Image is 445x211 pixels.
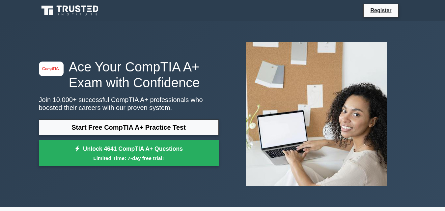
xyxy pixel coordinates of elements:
[39,59,219,91] h1: Ace Your CompTIA A+ Exam with Confidence
[47,154,210,162] small: Limited Time: 7-day free trial!
[39,96,219,112] p: Join 10,000+ successful CompTIA A+ professionals who boosted their careers with our proven system.
[39,119,219,135] a: Start Free CompTIA A+ Practice Test
[366,6,395,14] a: Register
[39,140,219,167] a: Unlock 4641 CompTIA A+ QuestionsLimited Time: 7-day free trial!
